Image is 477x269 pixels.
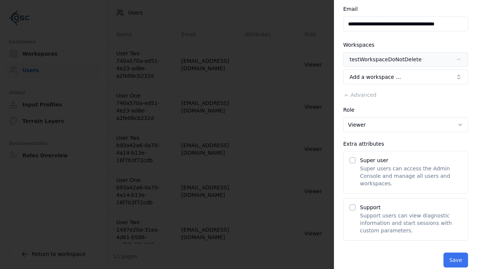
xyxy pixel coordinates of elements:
[350,73,401,81] span: Add a workspace …
[343,107,354,113] label: Role
[351,92,376,98] span: Advanced
[360,204,380,210] label: Support
[343,42,375,48] label: Workspaces
[360,157,388,163] label: Super user
[343,6,358,12] label: Email
[443,253,468,268] button: Save
[360,212,462,234] p: Support users can view diagnostic information and start sessions with custom parameters.
[343,141,468,146] div: Extra attributes
[343,91,376,99] button: Advanced
[360,165,462,187] p: Super users can access the Admin Console and manage all users and workspaces.
[350,56,421,63] div: testWorkspaceDoNotDelete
